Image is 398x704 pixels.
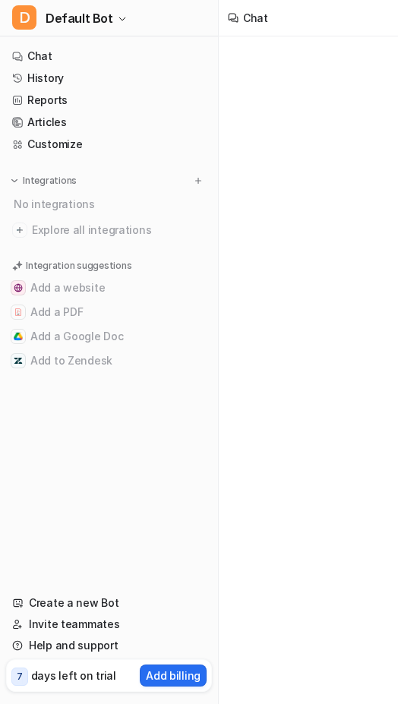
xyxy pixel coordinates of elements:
a: Help and support [6,635,212,656]
span: Default Bot [46,8,113,29]
p: Integrations [23,175,77,187]
img: Add a PDF [14,308,23,317]
button: Add billing [140,665,207,687]
div: No integrations [9,191,212,216]
a: Invite teammates [6,614,212,635]
img: Add to Zendesk [14,356,23,365]
div: Chat [243,10,268,26]
a: Create a new Bot [6,592,212,614]
img: Add a Google Doc [14,332,23,341]
button: Add to ZendeskAdd to Zendesk [6,349,212,373]
a: Chat [6,46,212,67]
p: Add billing [146,668,201,683]
span: Explore all integrations [32,218,206,242]
button: Add a Google DocAdd a Google Doc [6,324,212,349]
a: Customize [6,134,212,155]
img: explore all integrations [12,223,27,238]
a: History [6,68,212,89]
p: days left on trial [31,668,116,683]
img: menu_add.svg [193,175,204,186]
img: expand menu [9,175,20,186]
p: 7 [17,670,23,683]
span: D [12,5,36,30]
a: Explore all integrations [6,219,212,241]
p: Integration suggestions [26,259,131,273]
a: Reports [6,90,212,111]
button: Add a PDFAdd a PDF [6,300,212,324]
button: Integrations [6,173,81,188]
button: Add a websiteAdd a website [6,276,212,300]
a: Articles [6,112,212,133]
img: Add a website [14,283,23,292]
